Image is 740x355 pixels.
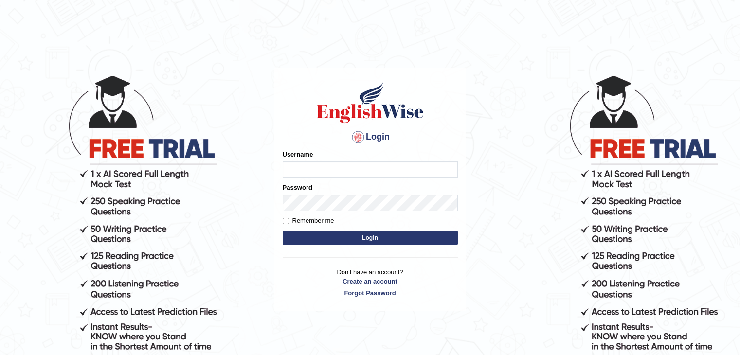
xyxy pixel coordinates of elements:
input: Remember me [283,218,289,224]
label: Username [283,150,313,159]
button: Login [283,231,458,245]
p: Don't have an account? [283,267,458,298]
label: Password [283,183,312,192]
a: Create an account [283,277,458,286]
label: Remember me [283,216,334,226]
a: Forgot Password [283,288,458,298]
h4: Login [283,129,458,145]
img: Logo of English Wise sign in for intelligent practice with AI [315,81,426,124]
